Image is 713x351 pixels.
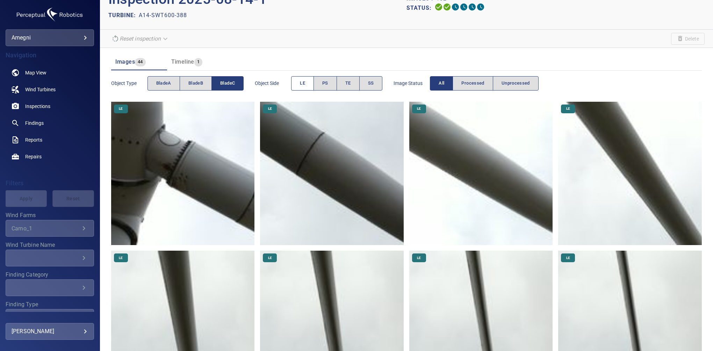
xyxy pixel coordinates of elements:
[6,250,94,266] div: Wind Turbine Name
[430,76,539,91] div: imageStatus
[6,272,94,278] label: Finding Category
[25,69,46,76] span: Map View
[6,98,94,115] a: inspections noActive
[147,76,180,91] button: bladeA
[25,136,42,143] span: Reports
[6,213,94,218] label: Wind Farms
[180,76,212,91] button: bladeB
[6,180,94,187] h4: Filters
[359,76,383,91] button: SS
[6,302,94,307] label: Finding Type
[468,3,476,11] svg: Matching 0%
[15,6,85,24] img: amegni-logo
[6,309,94,326] div: Finding Type
[115,256,127,260] span: LE
[135,58,146,66] span: 44
[147,76,244,91] div: objectType
[345,79,351,87] span: TE
[443,3,451,11] svg: Data Formatted 100%
[12,32,88,43] div: amegni
[291,76,382,91] div: objectSide
[108,33,172,45] div: Reset inspection
[562,106,574,111] span: LE
[6,148,94,165] a: repairs noActive
[6,29,94,46] div: amegni
[671,33,705,45] span: Unable to delete the inspection due to your user permissions
[413,256,425,260] span: LE
[25,103,50,110] span: Inspections
[120,35,161,42] em: Reset inspection
[322,79,328,87] span: PS
[460,3,468,11] svg: ML Processing 0%
[6,81,94,98] a: windturbines noActive
[156,79,171,87] span: bladeA
[139,11,187,20] p: A14-SWT600-388
[413,106,425,111] span: LE
[6,242,94,248] label: Wind Turbine Name
[6,64,94,81] a: map noActive
[314,76,337,91] button: PS
[108,11,139,20] p: TURBINE:
[394,80,430,87] span: Image Status
[6,279,94,296] div: Finding Category
[25,86,56,93] span: Wind Turbines
[111,80,147,87] span: Object type
[291,76,314,91] button: LE
[337,76,360,91] button: TE
[194,58,202,66] span: 1
[211,76,244,91] button: bladeC
[255,80,291,87] span: Object Side
[6,115,94,131] a: findings noActive
[171,58,194,65] span: Timeline
[434,3,443,11] svg: Uploading 100%
[493,76,539,91] button: Unprocessed
[439,79,444,87] span: All
[264,256,276,260] span: LE
[12,326,88,337] div: [PERSON_NAME]
[115,58,135,65] span: Images
[430,76,453,91] button: All
[368,79,374,87] span: SS
[453,76,493,91] button: Processed
[108,33,172,45] div: Unable to reset the inspection due to your user permissions
[6,52,94,59] h4: Navigation
[300,79,305,87] span: LE
[562,256,574,260] span: LE
[188,79,203,87] span: bladeB
[461,79,484,87] span: Processed
[451,3,460,11] svg: Selecting 0%
[6,131,94,148] a: reports noActive
[25,153,42,160] span: Repairs
[264,106,276,111] span: LE
[406,3,434,13] p: Status:
[25,120,44,127] span: Findings
[12,225,80,232] div: Carno_1
[476,3,485,11] svg: Classification 0%
[115,106,127,111] span: LE
[220,79,235,87] span: bladeC
[502,79,530,87] span: Unprocessed
[6,220,94,237] div: Wind Farms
